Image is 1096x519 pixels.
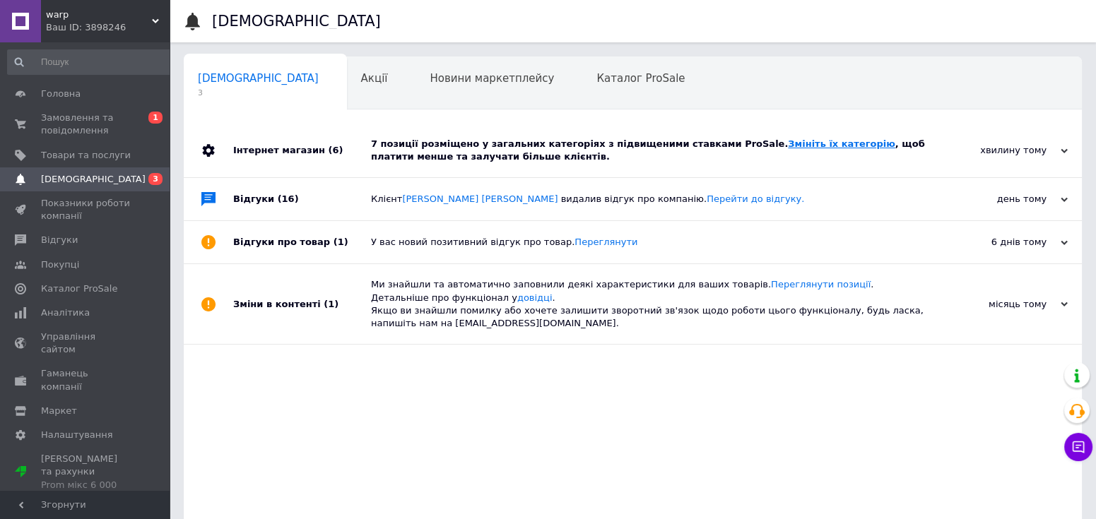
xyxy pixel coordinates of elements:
[771,279,871,290] a: Переглянути позиції
[233,124,371,177] div: Інтернет магазин
[41,306,90,319] span: Аналітика
[707,193,804,204] a: Перейти до відгуку.
[46,8,152,21] span: warp
[41,453,131,491] span: [PERSON_NAME] та рахунки
[1064,433,1092,461] button: Чат з покупцем
[926,298,1068,311] div: місяць тому
[517,292,553,303] a: довідці
[41,258,79,271] span: Покупці
[926,193,1068,205] div: день тому
[7,49,175,75] input: Пошук
[41,479,131,491] div: Prom мікс 6 000
[788,138,895,149] a: Змініть їх категорію
[402,193,558,204] a: [PERSON_NAME] [PERSON_NAME]
[41,367,131,393] span: Гаманець компанії
[278,193,299,204] span: (16)
[46,21,170,34] div: Ваш ID: 3898246
[41,330,131,356] span: Управління сайтом
[596,72,685,85] span: Каталог ProSale
[371,278,926,330] div: Ми знайшли та автоматично заповнили деякі характеристики для ваших товарів. . Детальніше про функ...
[926,236,1068,249] div: 6 днів тому
[41,429,113,441] span: Налаштування
[198,72,319,85] span: [DEMOGRAPHIC_DATA]
[328,145,343,155] span: (6)
[371,138,926,163] div: 7 позиції розміщено у загальних категоріях з підвищеними ставками ProSale. , щоб платити менше та...
[212,13,381,30] h1: [DEMOGRAPHIC_DATA]
[926,144,1068,157] div: хвилину тому
[41,88,81,100] span: Головна
[561,193,805,204] span: видалив відгук про компанію.
[41,405,77,417] span: Маркет
[430,72,554,85] span: Новини маркетплейсу
[334,237,348,247] span: (1)
[324,299,338,309] span: (1)
[198,88,319,98] span: 3
[148,112,163,124] span: 1
[233,178,371,220] div: Відгуки
[574,237,637,247] a: Переглянути
[371,236,926,249] div: У вас новий позитивний відгук про товар.
[233,221,371,263] div: Відгуки про товар
[41,234,78,246] span: Відгуки
[41,112,131,137] span: Замовлення та повідомлення
[371,193,804,204] span: Клієнт
[41,282,117,295] span: Каталог ProSale
[233,264,371,344] div: Зміни в контенті
[41,149,131,162] span: Товари та послуги
[41,173,146,186] span: [DEMOGRAPHIC_DATA]
[148,173,163,185] span: 3
[41,197,131,222] span: Показники роботи компанії
[361,72,388,85] span: Акції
